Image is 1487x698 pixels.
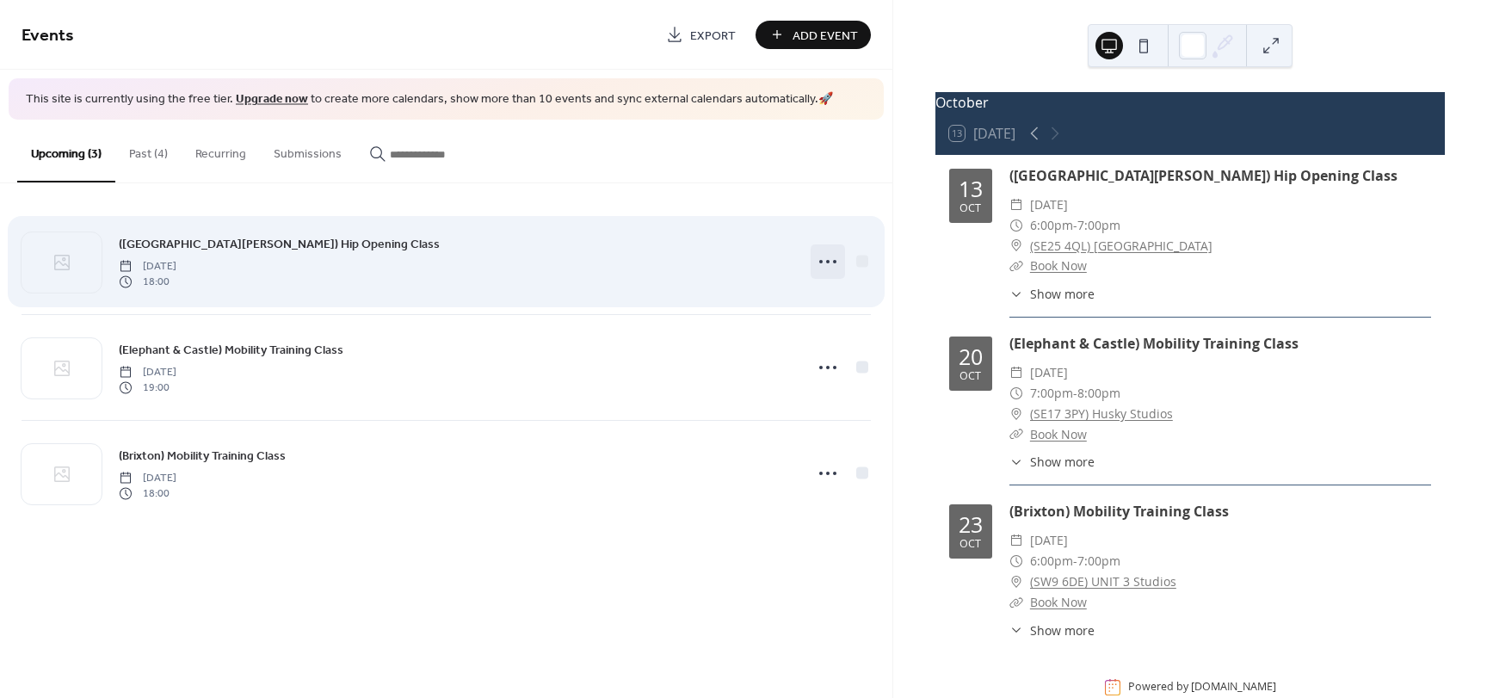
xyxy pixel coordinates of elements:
[115,120,182,181] button: Past (4)
[959,371,981,382] div: Oct
[1077,383,1120,404] span: 8:00pm
[22,19,74,53] span: Events
[119,380,176,396] span: 19:00
[1030,383,1073,404] span: 7:00pm
[1030,530,1068,551] span: [DATE]
[1030,426,1087,442] a: Book Now
[1009,592,1023,613] div: ​
[1009,383,1023,404] div: ​
[959,178,983,200] div: 13
[1030,594,1087,610] a: Book Now
[1009,571,1023,592] div: ​
[959,539,981,550] div: Oct
[1009,502,1229,521] a: (Brixton) Mobility Training Class
[236,88,308,111] a: Upgrade now
[690,27,736,45] span: Export
[1030,621,1095,639] span: Show more
[1009,285,1023,303] div: ​
[959,203,981,214] div: Oct
[119,364,176,380] span: [DATE]
[1009,166,1398,185] a: ([GEOGRAPHIC_DATA][PERSON_NAME]) Hip Opening Class
[119,341,343,359] span: (Elephant & Castle) Mobility Training Class
[959,514,983,535] div: 23
[1009,285,1095,303] button: ​Show more
[1030,285,1095,303] span: Show more
[1073,215,1077,236] span: -
[1073,383,1077,404] span: -
[119,486,176,502] span: 18:00
[756,21,871,49] button: Add Event
[1128,680,1276,695] div: Powered by
[119,235,440,253] span: ([GEOGRAPHIC_DATA][PERSON_NAME]) Hip Opening Class
[1009,551,1023,571] div: ​
[1009,256,1023,276] div: ​
[959,346,983,368] div: 20
[1030,195,1068,215] span: [DATE]
[1009,621,1095,639] button: ​Show more
[1030,257,1087,274] a: Book Now
[1009,424,1023,445] div: ​
[260,120,355,181] button: Submissions
[119,258,176,274] span: [DATE]
[1009,362,1023,383] div: ​
[26,91,833,108] span: This site is currently using the free tier. to create more calendars, show more than 10 events an...
[1030,236,1212,256] a: (SE25 4QL) [GEOGRAPHIC_DATA]
[17,120,115,182] button: Upcoming (3)
[1030,404,1173,424] a: (SE17 3PY) Husky Studios
[119,340,343,360] a: (Elephant & Castle) Mobility Training Class
[1030,571,1176,592] a: (SW9 6DE) UNIT 3 Studios
[119,470,176,485] span: [DATE]
[1009,236,1023,256] div: ​
[119,446,286,466] a: (Brixton) Mobility Training Class
[1009,530,1023,551] div: ​
[119,275,176,290] span: 18:00
[653,21,749,49] a: Export
[1009,453,1023,471] div: ​
[119,447,286,465] span: (Brixton) Mobility Training Class
[182,120,260,181] button: Recurring
[935,92,1445,113] div: October
[793,27,858,45] span: Add Event
[1030,453,1095,471] span: Show more
[1009,334,1299,353] a: (Elephant & Castle) Mobility Training Class
[1073,551,1077,571] span: -
[1030,215,1073,236] span: 6:00pm
[119,234,440,254] a: ([GEOGRAPHIC_DATA][PERSON_NAME]) Hip Opening Class
[1030,362,1068,383] span: [DATE]
[1009,215,1023,236] div: ​
[1077,551,1120,571] span: 7:00pm
[1030,551,1073,571] span: 6:00pm
[1009,621,1023,639] div: ​
[1191,680,1276,695] a: [DOMAIN_NAME]
[1009,195,1023,215] div: ​
[1077,215,1120,236] span: 7:00pm
[1009,404,1023,424] div: ​
[1009,453,1095,471] button: ​Show more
